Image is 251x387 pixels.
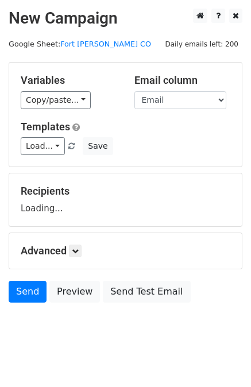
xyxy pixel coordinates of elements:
a: Daily emails left: 200 [161,40,242,48]
a: Send Test Email [103,281,190,303]
h5: Advanced [21,245,230,257]
h5: Email column [134,74,231,87]
a: Send [9,281,47,303]
a: Templates [21,121,70,133]
span: Daily emails left: 200 [161,38,242,51]
small: Google Sheet: [9,40,151,48]
h5: Recipients [21,185,230,198]
a: Load... [21,137,65,155]
div: Loading... [21,185,230,215]
button: Save [83,137,113,155]
h2: New Campaign [9,9,242,28]
h5: Variables [21,74,117,87]
a: Preview [49,281,100,303]
a: Fort [PERSON_NAME] CO [60,40,151,48]
a: Copy/paste... [21,91,91,109]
